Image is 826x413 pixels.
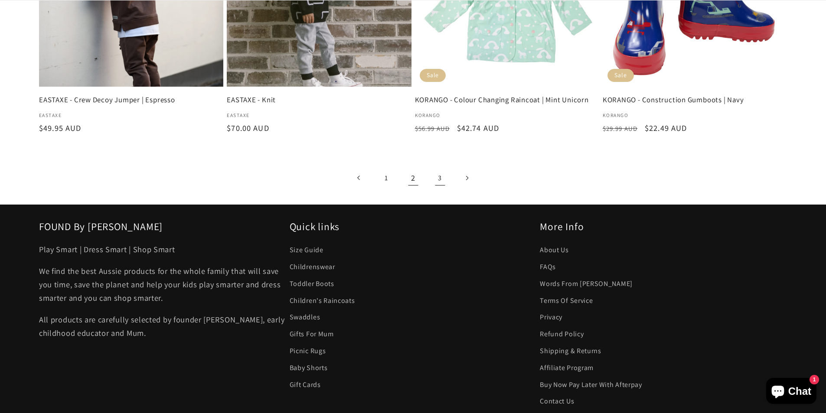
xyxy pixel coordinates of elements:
nav: Pagination [39,167,787,189]
a: Privacy [540,309,562,326]
a: Gifts For Mum [290,325,334,342]
a: Contact Us [540,393,574,410]
a: Page 1 [375,167,397,189]
a: Affiliate Program [540,359,594,376]
inbox-online-store-chat: Shopify online store chat [764,378,819,406]
a: Children's Raincoats [290,292,355,309]
h2: Quick links [290,220,537,233]
p: Play Smart | Dress Smart | Shop Smart [39,243,286,256]
p: We find the best Aussie products for the whole family that will save you time, save the planet an... [39,264,286,305]
a: About Us [540,244,569,258]
h2: More Info [540,220,787,233]
a: Childrenswear [290,258,335,275]
a: Buy Now Pay Later With Afterpay [540,376,642,393]
a: Toddler Boots [290,275,334,292]
a: EASTAXE - Crew Decoy Jumper | Espresso [39,95,223,104]
a: KORANGO - Construction Gumboots | Navy [603,95,787,104]
a: EASTAXE - Knit [227,95,411,104]
a: Baby Shorts [290,359,328,376]
h2: FOUND By [PERSON_NAME] [39,220,286,233]
a: Words From [PERSON_NAME] [540,275,633,292]
a: Shipping & Returns [540,342,601,359]
a: Refund Policy [540,325,584,342]
a: Gift Cards [290,376,321,393]
p: All products are carefully selected by founder [PERSON_NAME], early childhood educator and Mum. [39,313,286,340]
a: Picnic Rugs [290,342,326,359]
a: Size Guide [290,244,323,258]
a: KORANGO - Colour Changing Raincoat | Mint Unicorn [415,95,599,104]
a: FAQs [540,258,556,275]
a: Previous page [348,167,370,189]
a: Swaddles [290,309,320,326]
a: Next page [456,167,478,189]
span: Page 2 [402,167,424,189]
a: Terms Of Service [540,292,593,309]
a: Page 3 [429,167,451,189]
